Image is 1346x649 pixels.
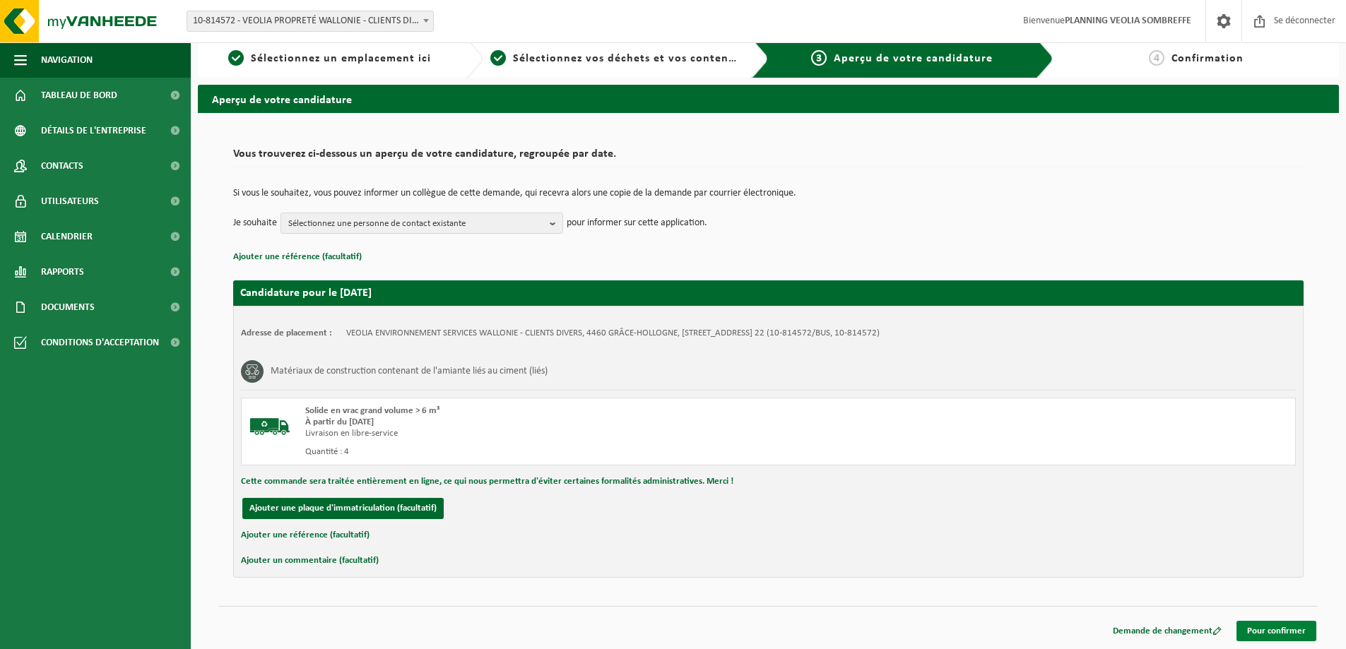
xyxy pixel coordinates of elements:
font: Sélectionnez vos déchets et vos conteneurs [513,53,752,64]
font: Ajouter un commentaire (facultatif) [241,556,379,565]
font: Pour confirmer [1247,626,1306,636]
font: Utilisateurs [41,196,99,207]
font: Candidature pour le [DATE] [240,287,372,299]
font: Confirmation [1171,53,1244,64]
font: Navigation [41,55,93,66]
font: 3 [816,53,822,64]
a: 1Sélectionnez un emplacement ici [205,50,455,67]
font: Conditions d'acceptation [41,338,159,348]
font: 2 [495,53,501,64]
font: Rapports [41,267,84,278]
font: Bienvenue [1023,16,1065,26]
font: Cette commande sera traitée entièrement en ligne, ce qui nous permettra d'éviter certaines formal... [241,477,733,486]
button: Ajouter une référence (facultatif) [241,526,370,544]
font: Sélectionnez une personne de contact existante [288,219,466,228]
font: Contacts [41,161,83,172]
font: Aperçu de votre candidature [834,53,993,64]
span: 10-814572 - VEOLIA PROPRETÉ WALLONIE - CLIENTS DIVERS - GRÂCE-HOLLOGNE [187,11,434,32]
font: Demande de changement [1113,626,1212,636]
font: PLANNING VEOLIA SOMBREFFE [1065,16,1191,26]
font: Documents [41,302,95,313]
font: Si vous le souhaitez, vous pouvez informer un collègue de cette demande, qui recevra alors une co... [233,188,796,198]
font: VEOLIA ENVIRONNEMENT SERVICES WALLONIE - CLIENTS DIVERS, 4460 GRÂCE-HOLLOGNE, [STREET_ADDRESS] 22... [346,328,880,338]
font: Solide en vrac grand volume > 6 m³ [305,406,439,415]
font: 1 [233,53,240,64]
font: Livraison en libre-service [305,429,398,438]
font: Ajouter une référence (facultatif) [241,530,370,540]
font: pour informer sur cette application. [567,218,707,228]
font: Aperçu de votre candidature [212,95,352,106]
img: BL-SO-LV.png [249,405,291,448]
font: Détails de l'entreprise [41,126,146,136]
font: Quantité : 4 [305,447,349,456]
font: Tableau de bord [41,90,117,101]
a: Pour confirmer [1236,621,1316,641]
button: Sélectionnez une personne de contact existante [281,213,563,234]
font: 10-814572 - VEOLIA PROPRETÉ WALLONIE - CLIENTS DIVERS - GRÂCE-HOLLOGNE [193,16,515,26]
button: Cette commande sera traitée entièrement en ligne, ce qui nous permettra d'éviter certaines formal... [241,472,733,491]
a: Demande de changement [1102,621,1232,641]
font: Ajouter une référence (facultatif) [233,252,362,261]
font: Ajouter une plaque d'immatriculation (facultatif) [249,504,437,513]
font: 4 [1154,53,1160,64]
a: 2Sélectionnez vos déchets et vos conteneurs [490,50,740,67]
font: Se déconnecter [1274,16,1335,26]
font: Sélectionnez un emplacement ici [251,53,431,64]
font: Adresse de placement : [241,328,332,338]
button: Ajouter un commentaire (facultatif) [241,552,379,570]
span: 10-814572 - VEOLIA PROPRETÉ WALLONIE - CLIENTS DIVERS - GRÂCE-HOLLOGNE [187,11,433,31]
button: Ajouter une plaque d'immatriculation (facultatif) [242,498,444,519]
font: Matériaux de construction contenant de l'amiante liés au ciment (liés) [271,366,548,376]
button: Ajouter une référence (facultatif) [233,248,362,266]
font: Je souhaite [233,218,277,228]
font: À partir du [DATE] [305,417,374,427]
font: Calendrier [41,232,93,242]
font: Vous trouverez ci-dessous un aperçu de votre candidature, regroupée par date. [233,148,616,160]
